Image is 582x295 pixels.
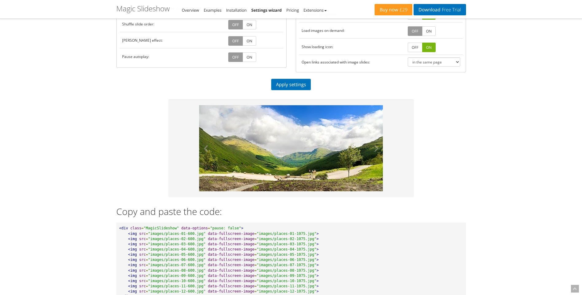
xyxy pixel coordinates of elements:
[317,263,319,267] span: >
[286,7,299,13] a: Pricing
[208,232,255,236] span: data-fullscreen-image
[254,247,256,251] span: =
[398,7,408,12] span: £29
[317,232,319,236] span: >
[120,32,226,48] td: [PERSON_NAME] effect:
[228,20,243,29] a: OFF
[208,237,255,241] span: data-fullscreen-image
[257,258,317,262] span: "images/places-06-1075.jpg"
[128,252,137,257] span: <img
[148,242,206,246] span: "images/places-03-600.jpg"
[243,52,256,62] a: ON
[208,279,255,283] span: data-fullscreen-image
[208,274,255,278] span: data-fullscreen-image
[257,242,317,246] span: "images/places-03-1075.jpg"
[116,206,466,216] h2: Copy and paste the code:
[317,258,319,262] span: >
[120,48,226,65] td: Pause autoplay:
[148,247,206,251] span: "images/places-04-600.jpg"
[128,274,137,278] span: <img
[139,252,146,257] span: src
[254,237,256,241] span: =
[139,263,146,267] span: src
[257,289,317,293] span: "images/places-12-1075.jpg"
[317,252,319,257] span: >
[317,284,319,288] span: >
[144,226,179,230] span: "MagicSlideshow"
[148,237,206,241] span: "images/places-02-600.jpg"
[254,274,256,278] span: =
[317,237,319,241] span: >
[146,289,148,293] span: =
[120,16,226,32] td: Shuffle slide order:
[254,258,256,262] span: =
[257,237,317,241] span: "images/places-02-1075.jpg"
[408,26,422,36] a: OFF
[208,252,255,257] span: data-fullscreen-image
[317,247,319,251] span: >
[254,242,256,246] span: =
[257,274,317,278] span: "images/places-09-1075.jpg"
[257,279,317,283] span: "images/places-10-1075.jpg"
[146,274,148,278] span: =
[181,226,208,230] span: data-options
[146,252,148,257] span: =
[317,279,319,283] span: >
[148,279,206,283] span: "images/places-10-600.jpg"
[408,43,422,52] a: OFF
[317,242,319,246] span: >
[254,252,256,257] span: =
[128,237,137,241] span: <img
[148,232,206,236] span: "images/places-01-600.jpg"
[139,258,146,262] span: src
[148,284,206,288] span: "images/places-11-600.jpg"
[130,226,141,230] span: class
[299,55,405,69] td: Open links associated with image slides:
[128,247,137,251] span: <img
[257,232,317,236] span: "images/places-01-1075.jpg"
[254,289,256,293] span: =
[139,247,146,251] span: src
[148,263,206,267] span: "images/places-07-600.jpg"
[208,242,255,246] span: data-fullscreen-image
[128,258,137,262] span: <img
[375,4,412,15] a: Buy now£29
[422,26,436,36] a: ON
[146,268,148,273] span: =
[146,284,148,288] span: =
[254,284,256,288] span: =
[148,274,206,278] span: "images/places-09-600.jpg"
[208,247,255,251] span: data-fullscreen-image
[254,263,256,267] span: =
[303,7,326,13] a: Extensions
[317,289,319,293] span: >
[146,232,148,236] span: =
[139,232,146,236] span: src
[226,7,247,13] a: Installation
[128,279,137,283] span: <img
[317,268,319,273] span: >
[128,284,137,288] span: <img
[254,279,256,283] span: =
[146,279,148,283] span: =
[271,79,311,90] a: Apply settings
[228,36,243,46] a: OFF
[208,268,255,273] span: data-fullscreen-image
[210,226,241,230] span: "pause: false"
[299,39,405,55] td: Show loading icon:
[243,36,256,46] a: ON
[414,4,466,15] a: DownloadFree Trial
[128,268,137,273] span: <img
[128,242,137,246] span: <img
[208,289,255,293] span: data-fullscreen-image
[116,5,170,13] h1: Magic Slideshow
[148,252,206,257] span: "images/places-05-600.jpg"
[440,7,461,12] span: Free Trial
[128,232,137,236] span: <img
[128,263,137,267] span: <img
[139,237,146,241] span: src
[141,226,144,230] span: =
[139,268,146,273] span: src
[148,268,206,273] span: "images/places-08-600.jpg"
[146,258,148,262] span: =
